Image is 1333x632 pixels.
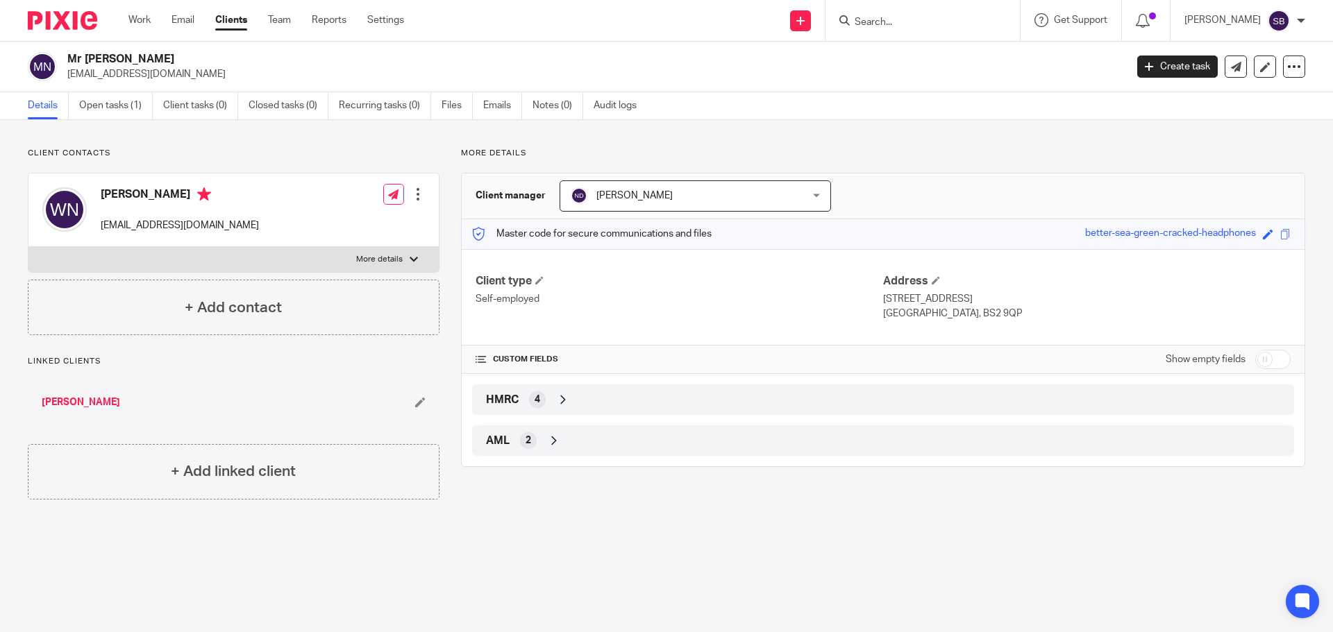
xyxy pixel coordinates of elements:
a: [PERSON_NAME] [42,395,120,409]
p: [PERSON_NAME] [1184,13,1261,27]
p: [GEOGRAPHIC_DATA], BS2 9QP [883,307,1291,321]
span: 2 [526,434,531,447]
a: Team [268,13,291,27]
img: svg%3E [28,52,57,81]
h4: + Add linked client [171,461,296,482]
a: Recurring tasks (0) [339,92,431,119]
p: [EMAIL_ADDRESS][DOMAIN_NAME] [67,67,1116,81]
span: HMRC [486,393,519,407]
a: Clients [215,13,247,27]
span: 4 [535,393,540,407]
p: Client contacts [28,148,439,159]
a: Open tasks (1) [79,92,153,119]
a: Files [442,92,473,119]
a: Audit logs [594,92,647,119]
h4: Address [883,274,1291,289]
div: better-sea-green-cracked-headphones [1085,226,1256,242]
a: Reports [312,13,346,27]
a: Settings [367,13,404,27]
h4: Client type [476,274,883,289]
p: More details [461,148,1305,159]
a: Notes (0) [533,92,583,119]
p: [EMAIL_ADDRESS][DOMAIN_NAME] [101,219,259,232]
label: Show empty fields [1166,352,1246,366]
a: Email [171,13,194,27]
h2: Mr [PERSON_NAME] [67,52,907,67]
h4: CUSTOM FIELDS [476,354,883,365]
a: Client tasks (0) [163,92,238,119]
input: Search [853,17,978,29]
h4: [PERSON_NAME] [101,187,259,205]
img: svg%3E [1268,10,1290,32]
span: [PERSON_NAME] [596,191,673,200]
h4: + Add contact [185,297,282,318]
p: Master code for secure communications and files [472,227,712,241]
img: svg%3E [571,187,587,204]
a: Closed tasks (0) [249,92,328,119]
i: Primary [197,187,211,201]
img: svg%3E [42,187,87,232]
p: Self-employed [476,292,883,306]
span: Get Support [1054,15,1107,25]
a: Work [128,13,151,27]
a: Emails [483,92,522,119]
p: More details [356,254,403,265]
p: Linked clients [28,356,439,367]
a: Details [28,92,69,119]
h3: Client manager [476,189,546,203]
img: Pixie [28,11,97,30]
span: AML [486,434,510,448]
a: Create task [1137,55,1218,78]
p: [STREET_ADDRESS] [883,292,1291,306]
